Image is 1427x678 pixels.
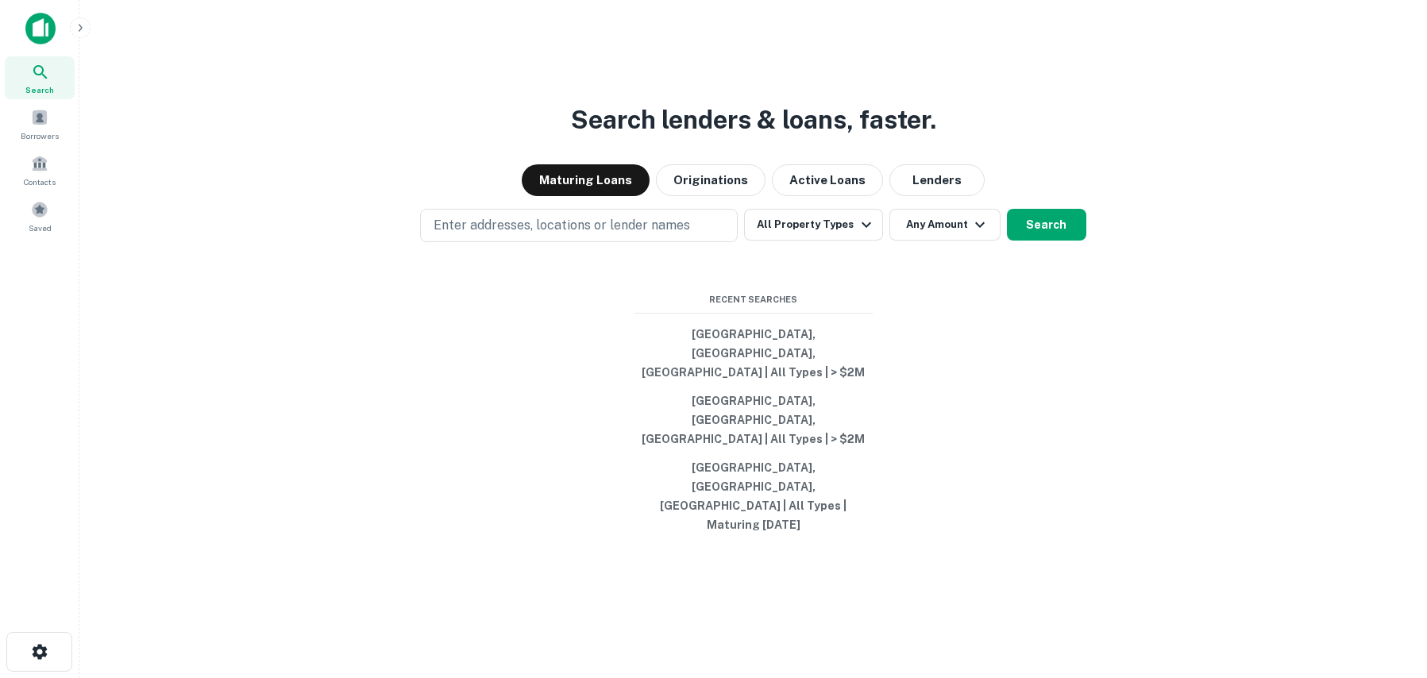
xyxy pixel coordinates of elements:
[5,195,75,237] a: Saved
[634,387,873,453] button: [GEOGRAPHIC_DATA], [GEOGRAPHIC_DATA], [GEOGRAPHIC_DATA] | All Types | > $2M
[434,216,690,235] p: Enter addresses, locations or lender names
[29,222,52,234] span: Saved
[522,164,650,196] button: Maturing Loans
[634,453,873,539] button: [GEOGRAPHIC_DATA], [GEOGRAPHIC_DATA], [GEOGRAPHIC_DATA] | All Types | Maturing [DATE]
[1007,209,1086,241] button: Search
[25,83,54,96] span: Search
[420,209,738,242] button: Enter addresses, locations or lender names
[21,129,59,142] span: Borrowers
[5,148,75,191] a: Contacts
[772,164,883,196] button: Active Loans
[634,293,873,306] span: Recent Searches
[25,13,56,44] img: capitalize-icon.png
[5,56,75,99] a: Search
[5,102,75,145] a: Borrowers
[24,175,56,188] span: Contacts
[889,209,1001,241] button: Any Amount
[744,209,882,241] button: All Property Types
[656,164,766,196] button: Originations
[634,320,873,387] button: [GEOGRAPHIC_DATA], [GEOGRAPHIC_DATA], [GEOGRAPHIC_DATA] | All Types | > $2M
[889,164,985,196] button: Lenders
[571,101,936,139] h3: Search lenders & loans, faster.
